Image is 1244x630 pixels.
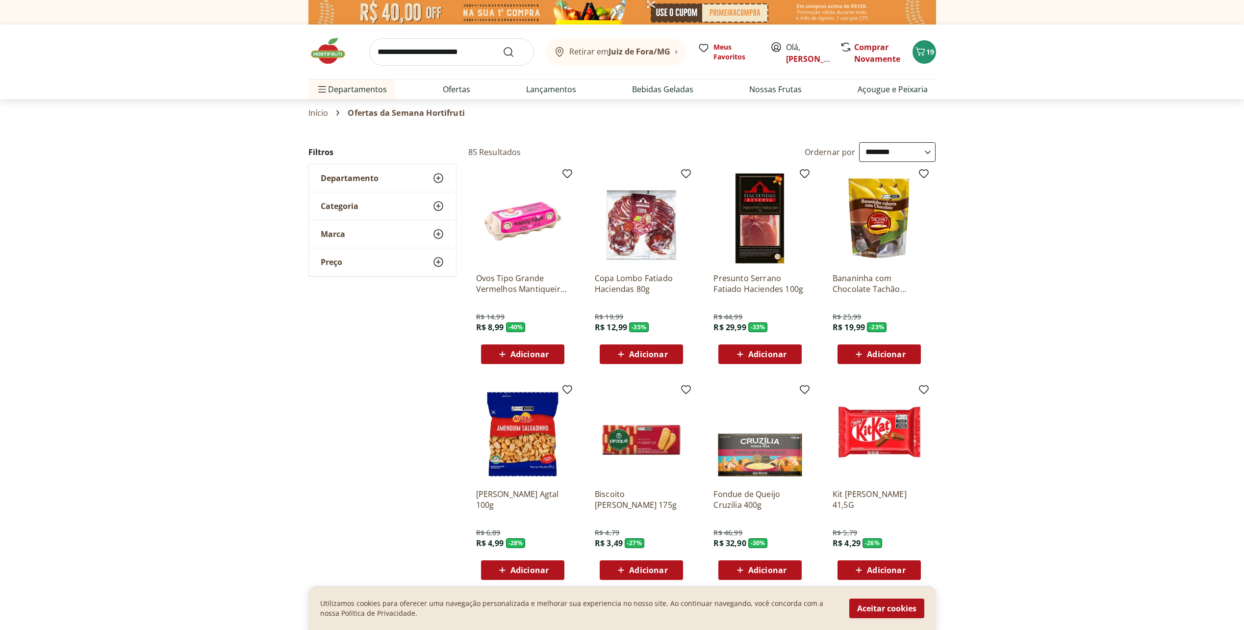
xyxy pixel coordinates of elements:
[833,538,861,549] span: R$ 4,29
[713,528,742,538] span: R$ 46,99
[786,41,830,65] span: Olá,
[854,42,900,64] a: Comprar Novamente
[913,40,936,64] button: Carrinho
[713,538,746,549] span: R$ 32,90
[546,38,686,66] button: Retirar emJuiz de Fora/MG
[609,46,670,57] b: Juiz de Fora/MG
[348,108,464,117] span: Ofertas da Semana Hortifruti
[600,344,683,364] button: Adicionar
[849,599,924,618] button: Aceitar cookies
[625,538,644,548] span: - 27 %
[867,322,887,332] span: - 23 %
[632,83,693,95] a: Bebidas Geladas
[713,273,807,294] a: Presunto Serrano Fatiado Haciendes 100g
[595,312,623,322] span: R$ 19,99
[749,83,802,95] a: Nossas Frutas
[748,322,768,332] span: - 33 %
[629,566,667,574] span: Adicionar
[698,42,759,62] a: Meus Favoritos
[308,36,357,66] img: Hortifruti
[833,489,926,510] a: Kit [PERSON_NAME] 41,5G
[476,489,569,510] a: [PERSON_NAME] Agtal 100g
[595,489,688,510] a: Biscoito [PERSON_NAME] 175g
[595,538,623,549] span: R$ 3,49
[468,147,521,157] h2: 85 Resultados
[805,147,856,157] label: Ordernar por
[863,538,882,548] span: - 26 %
[629,350,667,358] span: Adicionar
[748,566,787,574] span: Adicionar
[309,192,456,220] button: Categoria
[786,53,850,64] a: [PERSON_NAME]
[833,273,926,294] a: Bananinha com Chocolate Tachão Ubatuba 200g
[321,201,358,211] span: Categoria
[838,560,921,580] button: Adicionar
[748,538,768,548] span: - 30 %
[476,172,569,265] img: Ovos Tipo Grande Vermelhos Mantiqueira Happy Eggs 10 Unidades
[629,322,649,332] span: - 35 %
[926,47,934,56] span: 19
[595,388,688,481] img: Biscoito Maizena Piraque 175g
[476,312,505,322] span: R$ 14,99
[506,538,526,548] span: - 28 %
[443,83,470,95] a: Ofertas
[867,350,905,358] span: Adicionar
[308,108,329,117] a: Início
[718,560,802,580] button: Adicionar
[600,560,683,580] button: Adicionar
[833,312,861,322] span: R$ 25,99
[833,172,926,265] img: Bananinha com Chocolate Tachão Ubatuba 200g
[833,388,926,481] img: Kit Kat Ao Leite 41,5G
[718,344,802,364] button: Adicionar
[713,388,807,481] img: Fondue de Queijo Cruzilia 400g
[595,528,619,538] span: R$ 4,79
[713,312,742,322] span: R$ 44,99
[595,172,688,265] img: Copa Lombo Fatiado Haciendas 80g
[309,220,456,248] button: Marca
[321,173,379,183] span: Departamento
[316,78,328,101] button: Menu
[476,528,501,538] span: R$ 6,89
[503,46,526,58] button: Submit Search
[595,273,688,294] a: Copa Lombo Fatiado Haciendas 80g
[569,47,670,56] span: Retirar em
[510,350,549,358] span: Adicionar
[309,164,456,192] button: Departamento
[595,322,627,333] span: R$ 12,99
[308,142,457,162] h2: Filtros
[713,172,807,265] img: Presunto Serrano Fatiado Haciendes 100g
[481,560,564,580] button: Adicionar
[476,388,569,481] img: Amendoim Salgadinho Agtal 100g
[320,599,838,618] p: Utilizamos cookies para oferecer uma navegação personalizada e melhorar sua experiencia no nosso ...
[476,322,504,333] span: R$ 8,99
[833,322,865,333] span: R$ 19,99
[481,344,564,364] button: Adicionar
[858,83,928,95] a: Açougue e Peixaria
[748,350,787,358] span: Adicionar
[526,83,576,95] a: Lançamentos
[713,322,746,333] span: R$ 29,99
[506,322,526,332] span: - 40 %
[713,42,759,62] span: Meus Favoritos
[713,489,807,510] a: Fondue de Queijo Cruzilia 400g
[309,248,456,276] button: Preço
[510,566,549,574] span: Adicionar
[838,344,921,364] button: Adicionar
[867,566,905,574] span: Adicionar
[476,538,504,549] span: R$ 4,99
[321,229,345,239] span: Marca
[316,78,387,101] span: Departamentos
[369,38,534,66] input: search
[833,528,857,538] span: R$ 5,79
[321,257,342,267] span: Preço
[476,273,569,294] a: Ovos Tipo Grande Vermelhos Mantiqueira Happy Eggs 10 Unidades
